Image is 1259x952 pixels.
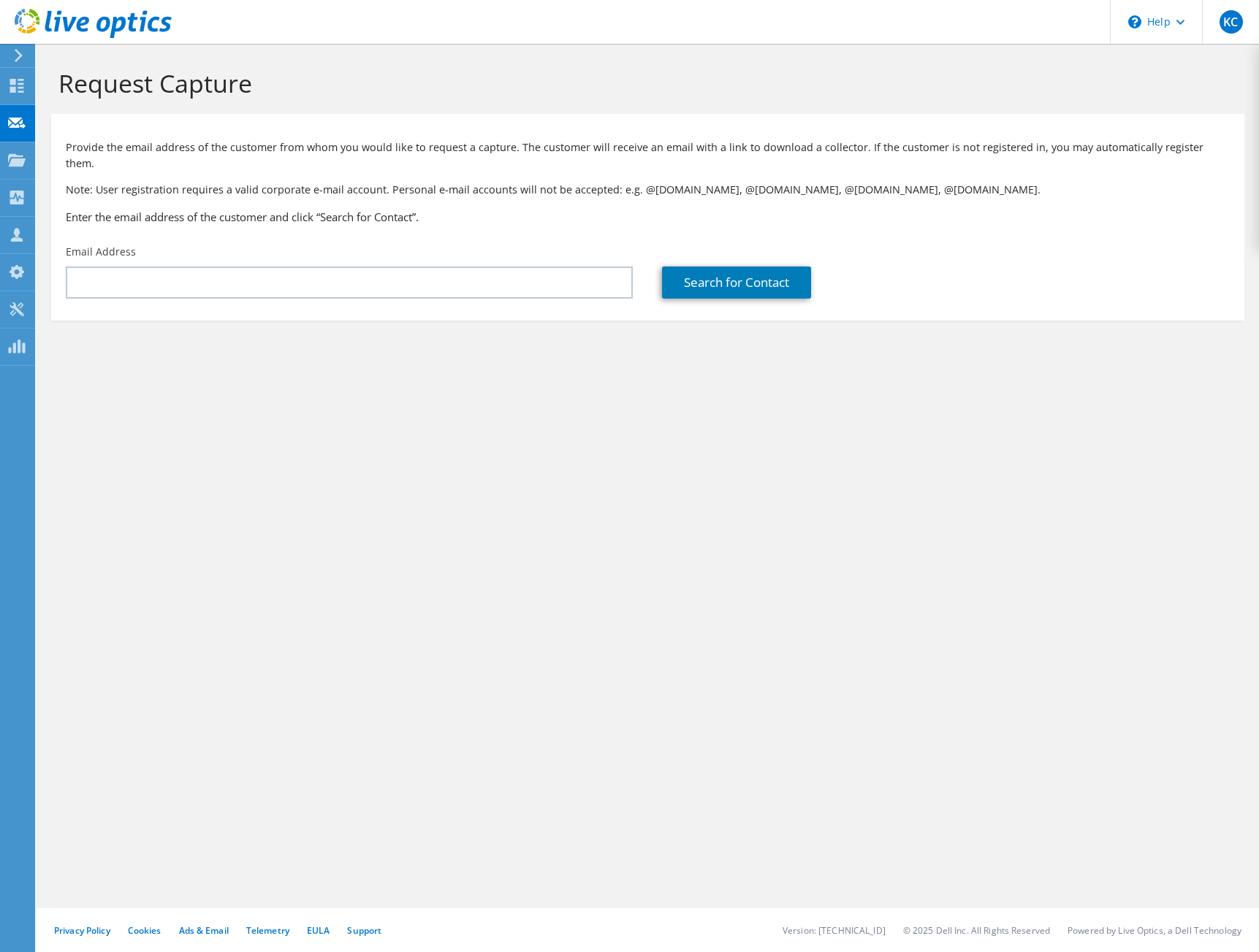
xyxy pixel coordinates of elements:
p: Provide the email address of the customer from whom you would like to request a capture. The cust... [66,139,1230,172]
p: Note: User registration requires a valid corporate e-mail account. Personal e-mail accounts will ... [66,182,1230,198]
label: Email Address [66,245,136,259]
a: Telemetry [246,924,289,937]
h3: Enter the email address of the customer and click “Search for Contact”. [66,209,1230,225]
svg: \n [1128,15,1141,28]
h1: Request Capture [58,68,1230,99]
span: KC [1220,10,1243,34]
a: Ads & Email [179,924,229,937]
a: Support [347,924,381,937]
a: Cookies [128,924,161,937]
li: Powered by Live Optics, a Dell Technology [1068,924,1241,937]
a: Privacy Policy [54,924,110,937]
a: Search for Contact [662,266,811,299]
a: EULA [307,924,330,937]
li: © 2025 Dell Inc. All Rights Reserved [903,924,1050,937]
li: Version: [TECHNICAL_ID] [783,924,886,937]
